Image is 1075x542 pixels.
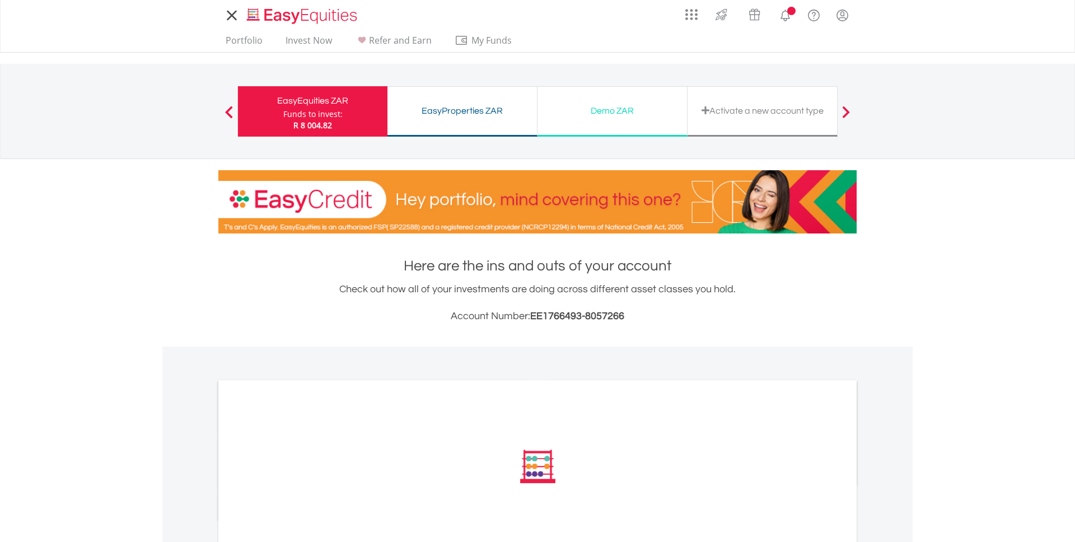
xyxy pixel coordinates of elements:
[283,109,343,120] div: Funds to invest:
[828,3,857,27] a: My Profile
[218,256,857,276] h1: Here are the ins and outs of your account
[218,282,857,324] div: Check out how all of your investments are doing across different asset classes you hold.
[293,120,332,130] span: R 8 004.82
[712,6,731,24] img: thrive-v2.svg
[544,103,680,119] div: Demo ZAR
[678,3,705,21] a: AppsGrid
[245,93,381,109] div: EasyEquities ZAR
[218,170,857,233] img: EasyCredit Promotion Banner
[738,3,771,24] a: Vouchers
[221,35,267,52] a: Portfolio
[245,7,362,25] img: EasyEquities_Logo.png
[218,309,857,324] h3: Account Number:
[685,8,698,21] img: grid-menu-icon.svg
[745,6,764,24] img: vouchers-v2.svg
[394,103,530,119] div: EasyProperties ZAR
[800,3,828,25] a: FAQ's and Support
[369,34,432,46] span: Refer and Earn
[694,103,830,119] div: Activate a new account type
[242,3,362,25] a: Home page
[771,3,800,25] a: Notifications
[281,35,336,52] a: Invest Now
[455,33,528,48] span: My Funds
[530,311,624,321] span: EE1766493-8057266
[350,35,436,52] a: Refer and Earn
